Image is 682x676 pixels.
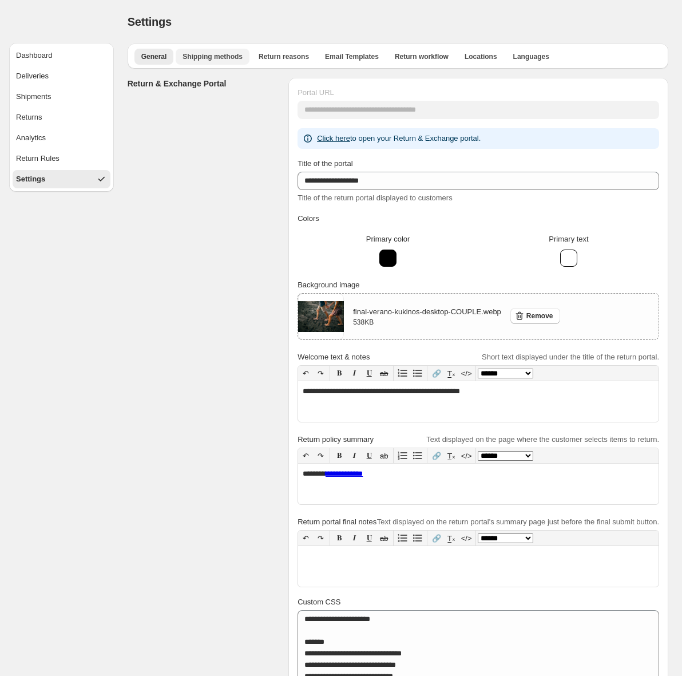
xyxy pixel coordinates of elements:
span: Portal URL [298,88,334,97]
button: T̲ₓ [444,448,459,463]
p: 538 KB [353,318,501,327]
button: ab [376,366,391,381]
button: 🔗 [429,531,444,545]
s: ab [380,534,388,543]
span: Title of the return portal displayed to customers [298,193,452,202]
span: Return workflow [395,52,449,61]
button: Deliveries [13,67,110,85]
span: Text displayed on the return portal's summary page just before the final submit button. [377,517,659,526]
s: ab [380,452,388,460]
button: Dashboard [13,46,110,65]
span: Email Templates [325,52,379,61]
div: Dashboard [16,50,53,61]
span: Colors [298,214,319,223]
span: Languages [513,52,549,61]
button: </> [459,448,474,463]
div: Analytics [16,132,46,144]
button: T̲ₓ [444,366,459,381]
span: to open your Return & Exchange portal. [317,134,481,143]
button: ab [376,531,391,545]
div: final-verano-kukinos-desktop-COUPLE.webp [353,306,501,327]
button: Bullet list [410,448,425,463]
span: Background image [298,280,359,289]
button: ↷ [313,448,328,463]
div: Return Rules [16,153,60,164]
span: 𝐔 [367,451,372,460]
span: Return portal final notes [298,517,376,526]
button: Remove [510,308,560,324]
button: T̲ₓ [444,531,459,545]
button: </> [459,366,474,381]
span: Remove [526,311,553,321]
button: 𝐁 [332,531,347,545]
button: 𝑰 [347,366,362,381]
span: Shipping methods [183,52,243,61]
span: 𝐔 [367,369,372,377]
button: Returns [13,108,110,126]
span: Title of the portal [298,159,352,168]
s: ab [380,369,388,378]
span: Return policy summary [298,435,374,444]
button: Numbered list [395,448,410,463]
button: 𝑰 [347,448,362,463]
span: Locations [465,52,497,61]
button: Bullet list [410,366,425,381]
button: Numbered list [395,531,410,545]
span: Custom CSS [298,598,340,606]
span: General [141,52,167,61]
button: 🔗 [429,366,444,381]
span: Return reasons [259,52,309,61]
div: Returns [16,112,42,123]
button: 🔗 [429,448,444,463]
button: </> [459,531,474,545]
button: ↶ [298,448,313,463]
span: Text displayed on the page where the customer selects items to return. [426,435,659,444]
div: Shipments [16,91,51,102]
a: Click here [317,134,350,143]
div: Settings [16,173,45,185]
button: Shipments [13,88,110,106]
button: ↷ [313,366,328,381]
button: ab [376,448,391,463]
button: Return Rules [13,149,110,168]
button: 𝐁 [332,448,347,463]
span: Settings [128,15,172,28]
button: 𝐔 [362,366,376,381]
div: Deliveries [16,70,49,82]
span: Short text displayed under the title of the return portal. [482,353,659,361]
button: Bullet list [410,531,425,545]
button: ↷ [313,531,328,545]
button: ↶ [298,366,313,381]
button: 𝐔 [362,531,376,545]
button: 𝑰 [347,531,362,545]
button: 𝐔 [362,448,376,463]
button: Numbered list [395,366,410,381]
button: Settings [13,170,110,188]
button: Analytics [13,129,110,147]
h3: Return & Exchange Portal [128,78,280,89]
span: Primary color [366,235,410,243]
button: ↶ [298,531,313,545]
span: 𝐔 [367,533,372,542]
span: Primary text [549,235,588,243]
button: 𝐁 [332,366,347,381]
span: Welcome text & notes [298,353,370,361]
